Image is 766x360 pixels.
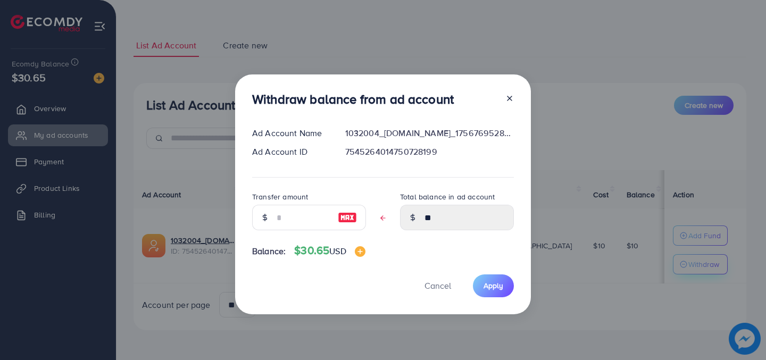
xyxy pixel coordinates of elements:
div: Ad Account Name [244,127,337,139]
button: Apply [473,274,514,297]
h4: $30.65 [294,244,365,257]
label: Total balance in ad account [400,191,495,202]
div: 7545264014750728199 [337,146,522,158]
div: Ad Account ID [244,146,337,158]
button: Cancel [411,274,464,297]
span: USD [329,245,346,257]
span: Cancel [424,280,451,291]
h3: Withdraw balance from ad account [252,91,454,107]
span: Apply [484,280,503,291]
div: 1032004_[DOMAIN_NAME]_1756769528352 [337,127,522,139]
span: Balance: [252,245,286,257]
img: image [355,246,365,257]
label: Transfer amount [252,191,308,202]
img: image [338,211,357,224]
